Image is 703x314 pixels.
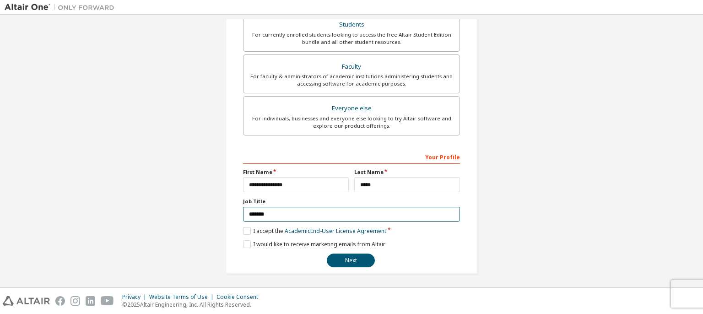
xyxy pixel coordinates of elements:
label: Job Title [243,198,460,205]
img: facebook.svg [55,296,65,306]
label: Last Name [354,168,460,176]
div: Privacy [122,293,149,301]
img: youtube.svg [101,296,114,306]
img: instagram.svg [70,296,80,306]
div: Faculty [249,60,454,73]
label: I accept the [243,227,386,235]
div: Your Profile [243,149,460,164]
div: For individuals, businesses and everyone else looking to try Altair software and explore our prod... [249,115,454,130]
div: Website Terms of Use [149,293,216,301]
p: © 2025 Altair Engineering, Inc. All Rights Reserved. [122,301,264,309]
a: Academic End-User License Agreement [285,227,386,235]
img: Altair One [5,3,119,12]
label: First Name [243,168,349,176]
div: For currently enrolled students looking to access the free Altair Student Edition bundle and all ... [249,31,454,46]
div: Cookie Consent [216,293,264,301]
div: Students [249,18,454,31]
img: linkedin.svg [86,296,95,306]
div: Everyone else [249,102,454,115]
div: For faculty & administrators of academic institutions administering students and accessing softwa... [249,73,454,87]
label: I would like to receive marketing emails from Altair [243,240,385,248]
img: altair_logo.svg [3,296,50,306]
button: Next [327,254,375,267]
